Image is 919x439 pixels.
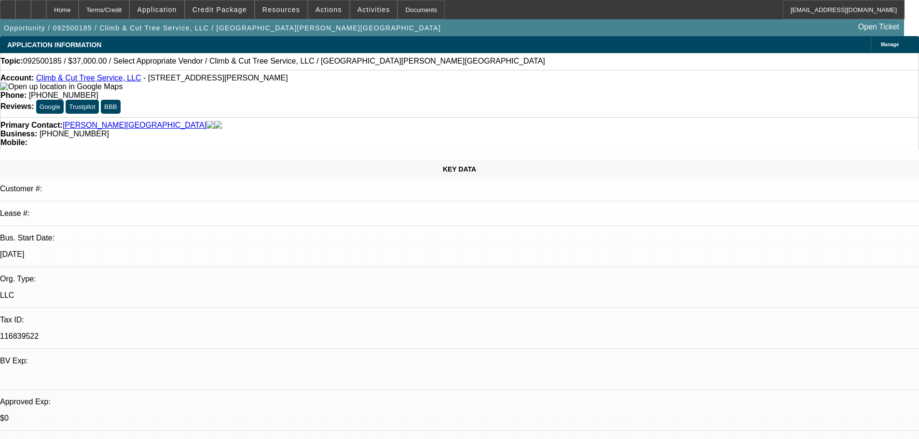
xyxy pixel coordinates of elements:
[214,121,222,130] img: linkedin-icon.png
[262,6,300,13] span: Resources
[0,57,23,66] strong: Topic:
[0,130,37,138] strong: Business:
[357,6,390,13] span: Activities
[308,0,349,19] button: Actions
[29,91,98,99] span: [PHONE_NUMBER]
[137,6,177,13] span: Application
[0,82,123,91] img: Open up location in Google Maps
[0,91,27,99] strong: Phone:
[40,130,109,138] span: [PHONE_NUMBER]
[36,74,141,82] a: Climb & Cut Tree Service, LLC
[443,165,476,173] span: KEY DATA
[350,0,398,19] button: Activities
[63,121,206,130] a: [PERSON_NAME][GEOGRAPHIC_DATA]
[0,82,123,91] a: View Google Maps
[0,102,34,110] strong: Reviews:
[881,42,899,47] span: Manage
[130,0,184,19] button: Application
[4,24,441,32] span: Opportunity / 092500185 / Climb & Cut Tree Service, LLC / [GEOGRAPHIC_DATA][PERSON_NAME][GEOGRAPH...
[315,6,342,13] span: Actions
[192,6,247,13] span: Credit Package
[255,0,307,19] button: Resources
[206,121,214,130] img: facebook-icon.png
[66,100,98,114] button: Trustpilot
[7,41,101,49] span: APPLICATION INFORMATION
[0,121,63,130] strong: Primary Contact:
[854,19,903,35] a: Open Ticket
[0,74,34,82] strong: Account:
[23,57,545,66] span: 092500185 / $37,000.00 / Select Appropriate Vendor / Climb & Cut Tree Service, LLC / [GEOGRAPHIC_...
[36,100,64,114] button: Google
[143,74,288,82] span: - [STREET_ADDRESS][PERSON_NAME]
[101,100,121,114] button: BBB
[0,138,27,146] strong: Mobile:
[185,0,254,19] button: Credit Package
